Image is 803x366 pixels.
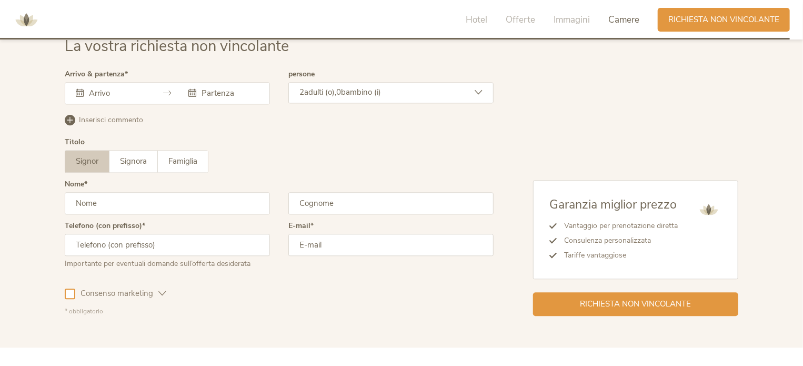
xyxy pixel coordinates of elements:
span: Immagini [554,14,590,26]
span: Offerte [506,14,535,26]
input: Partenza [199,88,259,98]
input: Cognome [288,192,494,214]
div: Importante per eventuali domande sull’offerta desiderata [65,256,270,269]
span: Camere [608,14,639,26]
span: 2 [299,87,304,97]
div: Titolo [65,139,85,146]
span: Famiglia [168,156,197,166]
img: AMONTI & LUNARIS Wellnessresort [11,4,42,36]
li: Consulenza personalizzata [557,233,678,248]
span: Inserisci commento [79,115,143,125]
span: bambino (i) [341,87,381,97]
input: E-mail [288,234,494,256]
input: Telefono (con prefisso) [65,234,270,256]
span: 0 [336,87,341,97]
span: Garanzia miglior prezzo [549,196,677,213]
span: Signora [120,156,147,166]
span: Richiesta non vincolante [668,14,779,25]
li: Vantaggio per prenotazione diretta [557,219,678,233]
span: Signor [76,156,98,166]
label: Arrivo & partenza [65,71,128,78]
span: La vostra richiesta non vincolante [65,36,289,56]
label: Nome [65,181,87,188]
label: persone [288,71,315,78]
span: Consenso marketing [75,288,158,299]
span: adulti (o), [304,87,336,97]
img: AMONTI & LUNARIS Wellnessresort [696,196,722,223]
span: Hotel [466,14,487,26]
span: Richiesta non vincolante [580,299,691,310]
label: E-mail [288,222,314,230]
input: Nome [65,192,270,214]
div: * obbligatorio [65,307,494,316]
li: Tariffe vantaggiose [557,248,678,263]
label: Telefono (con prefisso) [65,222,145,230]
a: AMONTI & LUNARIS Wellnessresort [11,16,42,23]
input: Arrivo [86,88,146,98]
